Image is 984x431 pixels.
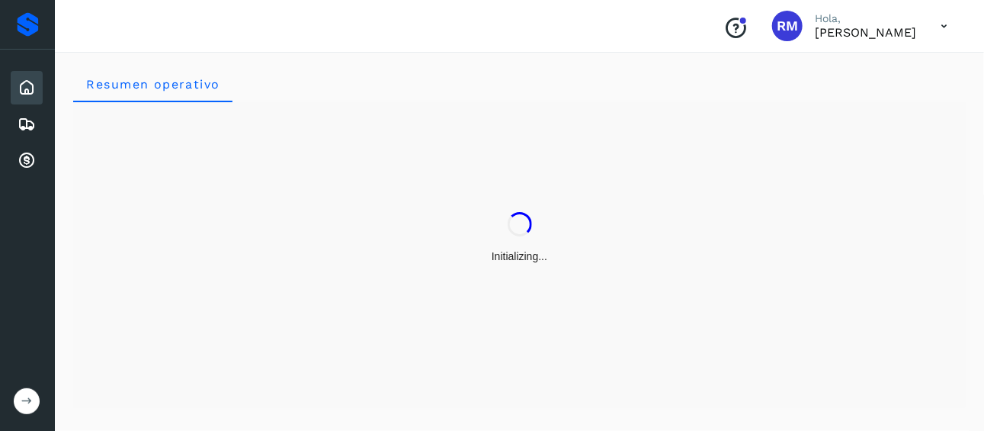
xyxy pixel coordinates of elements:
p: Hola, [815,12,916,25]
div: Cuentas por cobrar [11,144,43,178]
span: Resumen operativo [85,77,220,92]
div: Embarques [11,108,43,141]
p: RICARDO MONTEMAYOR [815,25,916,40]
div: Inicio [11,71,43,105]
